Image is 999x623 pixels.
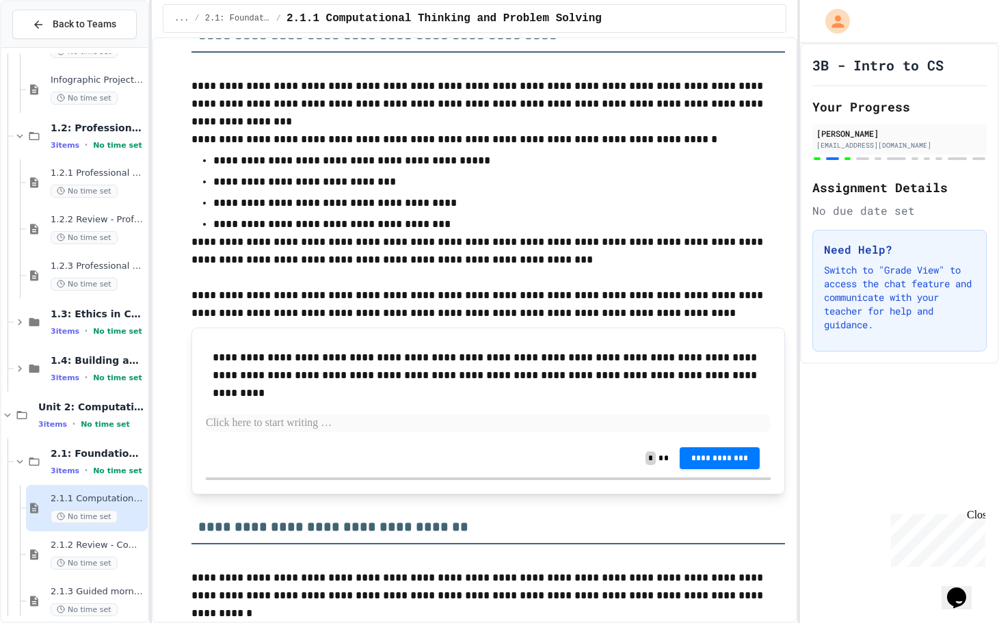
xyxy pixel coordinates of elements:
[51,373,79,382] span: 3 items
[824,241,975,258] h3: Need Help?
[51,92,118,105] span: No time set
[51,466,79,475] span: 3 items
[51,122,145,134] span: 1.2: Professional Communication
[942,568,985,609] iframe: chat widget
[812,97,987,116] h2: Your Progress
[287,10,602,27] span: 2.1.1 Computational Thinking and Problem Solving
[51,557,118,570] span: No time set
[811,5,853,37] div: My Account
[816,140,983,150] div: [EMAIL_ADDRESS][DOMAIN_NAME]
[51,185,118,198] span: No time set
[51,603,118,616] span: No time set
[51,214,145,226] span: 1.2.2 Review - Professional Communication
[51,168,145,179] span: 1.2.1 Professional Communication
[93,466,142,475] span: No time set
[85,465,88,476] span: •
[93,327,142,336] span: No time set
[85,140,88,150] span: •
[81,420,130,429] span: No time set
[812,178,987,197] h2: Assignment Details
[51,278,118,291] span: No time set
[51,308,145,320] span: 1.3: Ethics in Computing
[51,493,145,505] span: 2.1.1 Computational Thinking and Problem Solving
[51,327,79,336] span: 3 items
[51,231,118,244] span: No time set
[51,540,145,551] span: 2.1.2 Review - Computational Thinking and Problem Solving
[51,354,145,367] span: 1.4: Building an Online Presence
[51,75,145,86] span: Infographic Project: Your favorite CS
[816,127,983,140] div: [PERSON_NAME]
[38,401,145,413] span: Unit 2: Computational Thinking & Problem-Solving
[812,202,987,219] div: No due date set
[5,5,94,87] div: Chat with us now!Close
[93,141,142,150] span: No time set
[885,509,985,567] iframe: chat widget
[51,447,145,460] span: 2.1: Foundations of Computational Thinking
[85,372,88,383] span: •
[812,55,944,75] h1: 3B - Intro to CS
[12,10,137,39] button: Back to Teams
[72,419,75,429] span: •
[51,586,145,598] span: 2.1.3 Guided morning routine flowchart
[53,17,116,31] span: Back to Teams
[51,510,118,523] span: No time set
[195,13,200,24] span: /
[51,141,79,150] span: 3 items
[85,326,88,336] span: •
[93,373,142,382] span: No time set
[824,263,975,332] p: Switch to "Grade View" to access the chat feature and communicate with your teacher for help and ...
[38,420,67,429] span: 3 items
[51,261,145,272] span: 1.2.3 Professional Communication Challenge
[174,13,189,24] span: ...
[205,13,271,24] span: 2.1: Foundations of Computational Thinking
[276,13,281,24] span: /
